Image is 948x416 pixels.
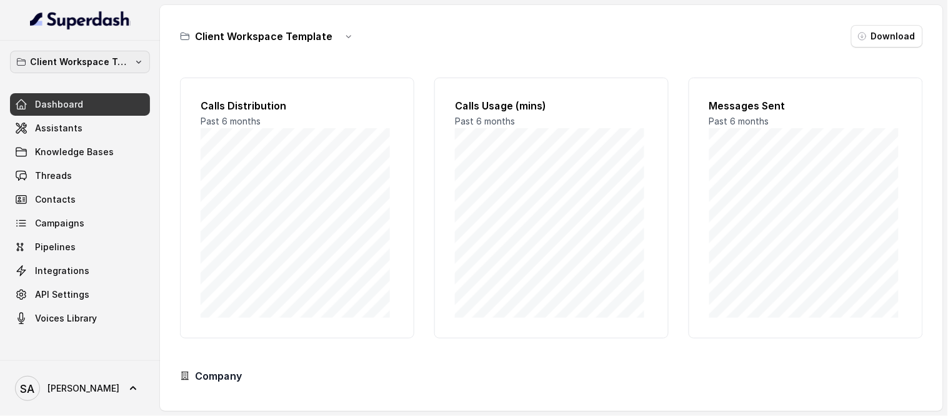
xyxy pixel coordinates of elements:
span: Knowledge Bases [35,146,114,158]
a: Integrations [10,260,150,282]
h2: Messages Sent [709,98,902,113]
span: Voices Library [35,312,97,325]
h3: Client Workspace Template [195,29,332,44]
a: Threads [10,165,150,187]
span: [PERSON_NAME] [47,382,119,395]
span: Past 6 months [201,116,261,126]
span: Pipelines [35,241,76,253]
span: Past 6 months [455,116,515,126]
span: Campaigns [35,217,84,230]
span: Dashboard [35,98,83,111]
span: Threads [35,170,72,182]
p: Client Workspace Template [30,54,130,69]
span: Assistants [35,122,82,134]
span: Contacts [35,193,76,206]
a: Campaigns [10,212,150,235]
a: Assistants [10,117,150,140]
span: API Settings [35,288,89,301]
h2: Calls Usage (mins) [455,98,648,113]
a: Voices Library [10,307,150,330]
a: Knowledge Bases [10,141,150,163]
button: Download [851,25,923,48]
a: [PERSON_NAME] [10,371,150,406]
text: SA [21,382,35,395]
a: Dashboard [10,93,150,116]
h2: Calls Distribution [201,98,394,113]
a: Pipelines [10,236,150,258]
span: Past 6 months [709,116,769,126]
img: light.svg [30,10,131,30]
button: Client Workspace Template [10,51,150,73]
a: API Settings [10,283,150,306]
h3: Company [195,368,242,383]
a: Contacts [10,188,150,211]
span: Integrations [35,265,89,277]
